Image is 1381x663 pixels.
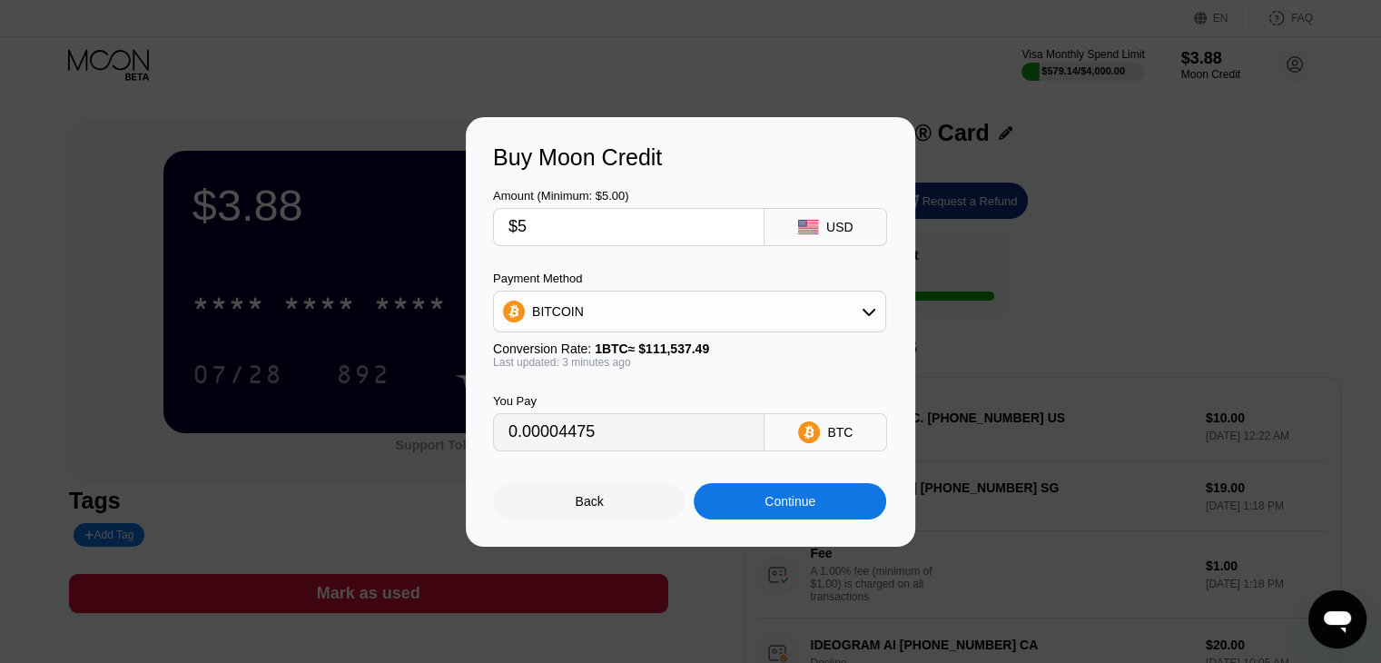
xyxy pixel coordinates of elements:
[764,494,815,509] div: Continue
[827,425,853,440] div: BTC
[493,356,886,369] div: Last updated: 3 minutes ago
[493,394,764,408] div: You Pay
[493,341,886,356] div: Conversion Rate:
[508,209,749,245] input: $0.00
[576,494,604,509] div: Back
[493,272,886,285] div: Payment Method
[493,144,888,171] div: Buy Moon Credit
[493,189,764,203] div: Amount (Minimum: $5.00)
[532,304,584,319] div: BITCOIN
[1308,590,1366,648] iframe: Button to launch messaging window
[694,483,886,520] div: Continue
[494,293,885,330] div: BITCOIN
[595,341,709,356] span: 1 BTC ≈ $111,537.49
[826,220,853,234] div: USD
[493,483,686,520] div: Back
